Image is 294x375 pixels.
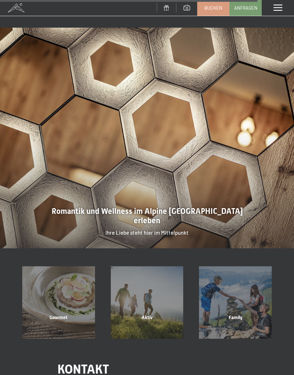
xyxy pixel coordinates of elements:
span: Buchen [204,5,222,11]
a: Anfragen [230,0,261,15]
a: Unser Hotel im Ahrntal, Urlaubsrefugium für Wellnessfans und Aktive Family [191,266,280,339]
a: Unser Hotel im Ahrntal, Urlaubsrefugium für Wellnessfans und Aktive Aktiv [103,266,191,339]
a: Unser Hotel im Ahrntal, Urlaubsrefugium für Wellnessfans und Aktive Gourmet [14,266,103,339]
span: Aktiv [142,315,153,320]
span: Anfragen [234,5,257,11]
a: Buchen [198,0,229,15]
span: Gourmet [49,315,67,320]
span: Family [229,315,242,320]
